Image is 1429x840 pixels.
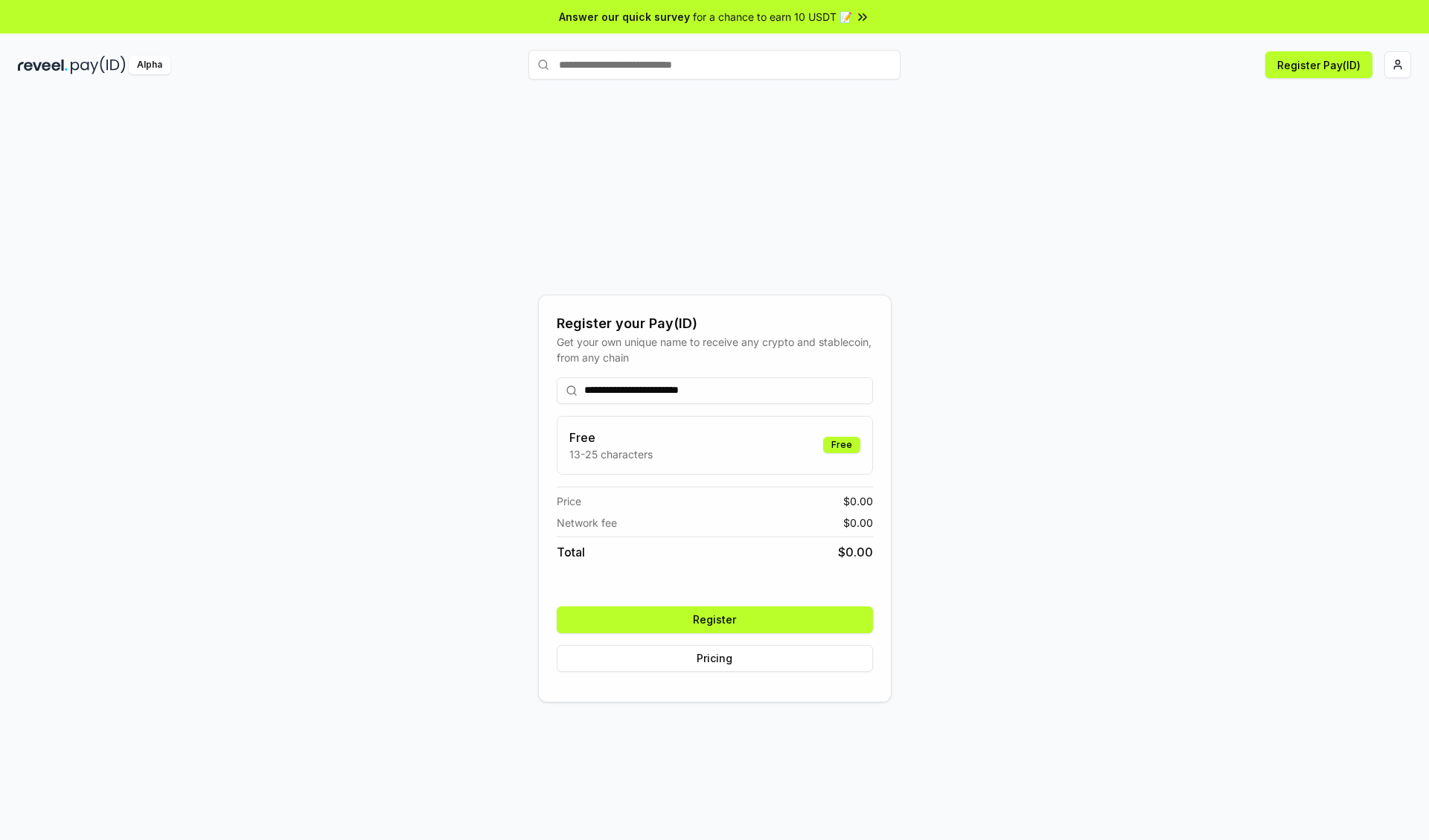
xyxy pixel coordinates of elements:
[18,56,68,74] img: reveel_dark
[693,9,852,25] span: for a chance to earn 10 USDT 📝
[559,9,690,25] span: Answer our quick survey
[129,56,170,74] div: Alpha
[843,515,873,530] span: $ 0.00
[557,606,873,633] button: Register
[569,429,653,446] h3: Free
[557,334,873,365] div: Get your own unique name to receive any crypto and stablecoin, from any chain
[843,493,873,509] span: $ 0.00
[823,437,860,453] div: Free
[569,446,653,462] p: 13-25 characters
[1265,51,1372,78] button: Register Pay(ID)
[557,515,617,530] span: Network fee
[557,493,581,509] span: Price
[557,313,873,334] div: Register your Pay(ID)
[557,645,873,672] button: Pricing
[838,543,873,561] span: $ 0.00
[557,543,585,561] span: Total
[71,56,126,74] img: pay_id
